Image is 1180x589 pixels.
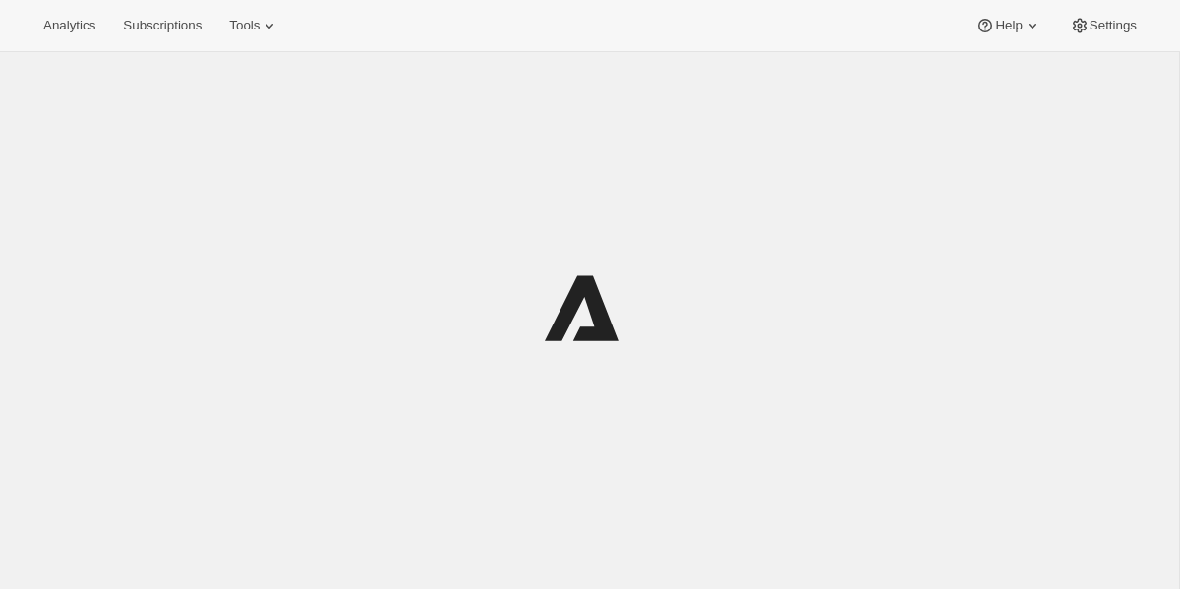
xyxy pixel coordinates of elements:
[43,18,95,33] span: Analytics
[995,18,1022,33] span: Help
[31,12,107,39] button: Analytics
[123,18,202,33] span: Subscriptions
[1058,12,1149,39] button: Settings
[964,12,1053,39] button: Help
[111,12,213,39] button: Subscriptions
[217,12,291,39] button: Tools
[1090,18,1137,33] span: Settings
[229,18,260,33] span: Tools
